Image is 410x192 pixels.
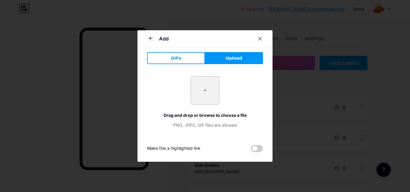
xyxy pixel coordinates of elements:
[147,112,263,118] div: Drag and drop or browse to choose a file
[147,122,263,128] div: PNG, JPEG, GIF files are allowed
[205,52,263,64] button: Upload
[226,55,242,61] span: Upload
[159,35,169,42] div: Add
[171,55,181,61] span: GIFs
[147,52,205,64] button: GIFs
[147,145,200,152] div: Make this a highlighted link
